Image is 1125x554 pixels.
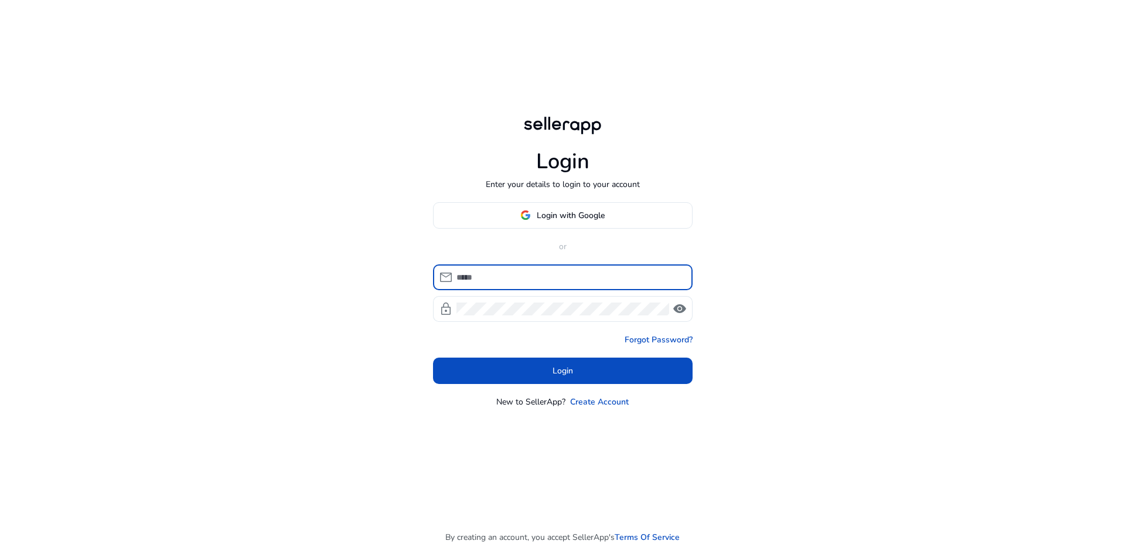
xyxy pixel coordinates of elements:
span: Login with Google [537,209,605,222]
a: Forgot Password? [625,334,693,346]
button: Login [433,358,693,384]
p: New to SellerApp? [496,396,565,408]
span: Login [553,365,573,377]
img: google-logo.svg [520,210,531,220]
span: mail [439,270,453,284]
span: lock [439,302,453,316]
p: or [433,240,693,253]
a: Create Account [570,396,629,408]
span: visibility [673,302,687,316]
button: Login with Google [433,202,693,229]
h1: Login [536,149,589,174]
p: Enter your details to login to your account [486,178,640,191]
a: Terms Of Service [615,531,680,543]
